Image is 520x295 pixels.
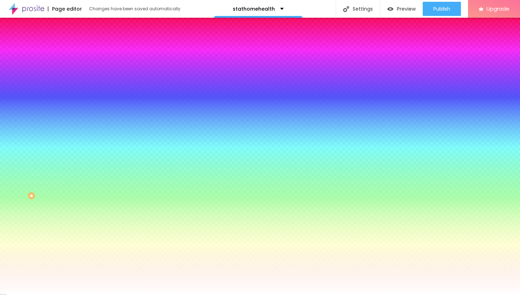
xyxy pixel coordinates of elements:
[423,2,461,16] button: Publish
[387,6,393,12] img: view-1.svg
[433,6,450,12] span: Publish
[380,2,423,16] button: Preview
[397,6,416,12] span: Preview
[233,6,275,11] p: stathomehealth
[343,6,349,12] img: Icone
[48,6,82,11] div: Page editor
[89,7,180,11] div: Changes have been saved automatically
[486,6,509,12] span: Upgrade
